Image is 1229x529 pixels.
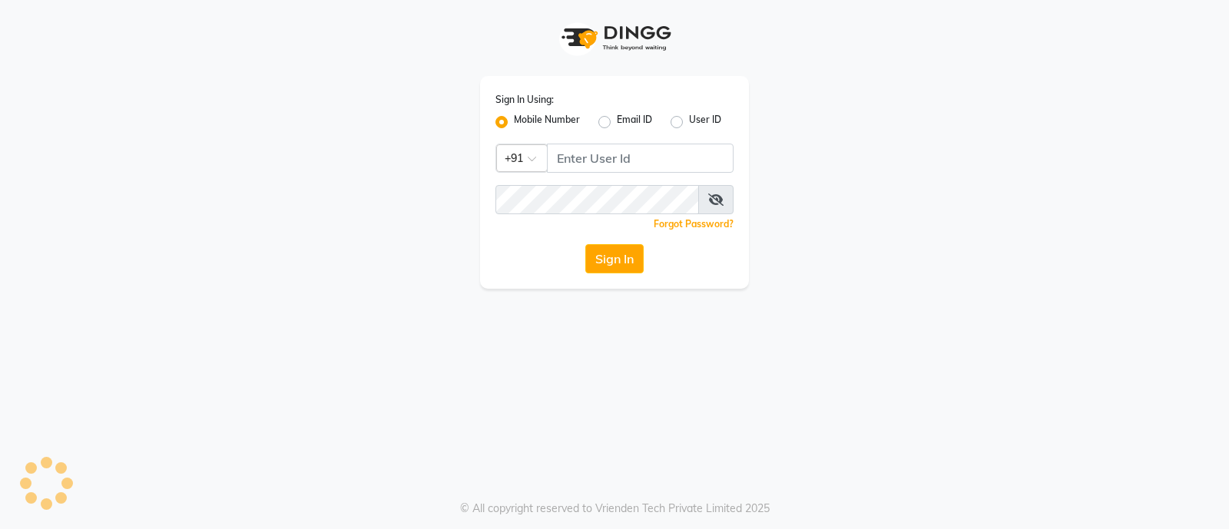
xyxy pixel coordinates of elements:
input: Username [547,144,734,173]
a: Forgot Password? [654,218,734,230]
input: Username [495,185,699,214]
label: User ID [689,113,721,131]
img: logo1.svg [553,15,676,61]
label: Email ID [617,113,652,131]
button: Sign In [585,244,644,273]
label: Mobile Number [514,113,580,131]
label: Sign In Using: [495,93,554,107]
